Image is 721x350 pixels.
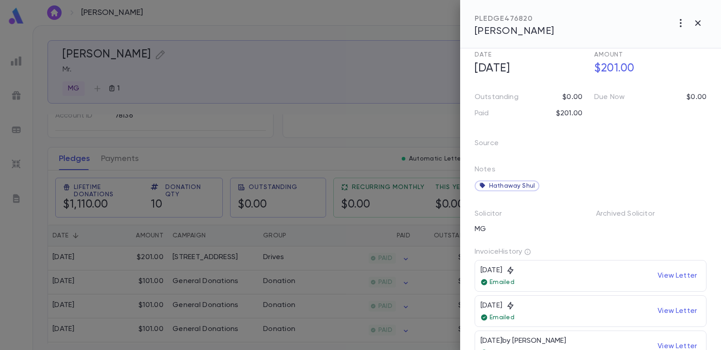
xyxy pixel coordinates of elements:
[524,248,531,255] div: Showing last 3 invoices
[489,182,535,189] span: Hathaway Shul
[475,209,502,222] p: Solicitor
[481,336,567,349] div: [DATE] by [PERSON_NAME]
[481,266,515,279] div: [DATE]
[654,303,701,319] p: View Letter
[475,165,495,178] p: Notes
[556,109,582,118] p: $201.00
[596,207,669,225] p: Archived Solicitor
[654,268,701,284] p: View Letter
[475,14,554,24] div: PLEDGE 476820
[562,93,582,102] p: $0.00
[481,301,515,314] div: [DATE]
[481,314,515,321] p: Emailed
[475,26,554,36] span: [PERSON_NAME]
[475,93,519,102] p: Outstanding
[469,59,587,78] h5: [DATE]
[481,279,515,286] p: Emailed
[475,109,489,118] p: Paid
[589,59,707,78] h5: $201.00
[594,52,623,58] span: Amount
[469,222,585,236] div: MG
[475,52,491,58] span: Date
[594,93,625,102] p: Due Now
[475,136,513,154] p: Source
[475,247,707,260] p: Invoice History
[687,93,707,102] p: $0.00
